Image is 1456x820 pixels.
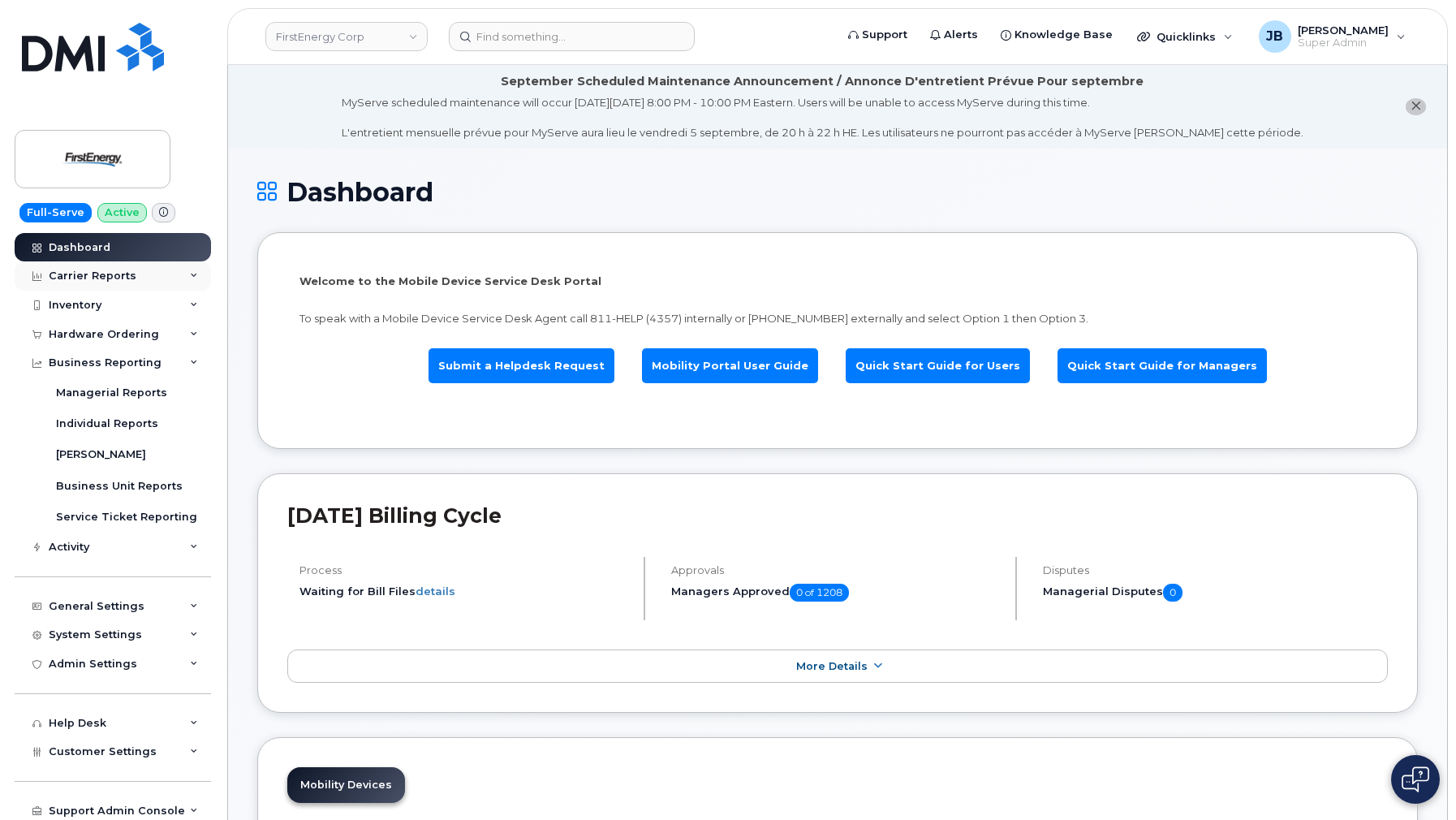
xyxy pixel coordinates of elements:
h2: [DATE] Billing Cycle [287,503,1388,528]
h1: Dashboard [257,178,1418,206]
h4: Approvals [671,564,1002,576]
button: close notification [1406,98,1426,115]
h5: Managerial Disputes [1043,584,1388,602]
p: Welcome to the Mobile Device Service Desk Portal [299,274,1376,289]
span: 0 [1163,584,1182,602]
h4: Process [299,564,630,576]
li: Waiting for Bill Files [299,584,630,599]
span: 0 of 1208 [790,584,849,602]
a: details [416,585,455,598]
a: Quick Start Guide for Managers [1058,348,1267,383]
div: September Scheduled Maintenance Announcement / Annonce D'entretient Prévue Pour septembre [501,73,1144,90]
a: Quick Start Guide for Users [846,348,1030,383]
img: Open chat [1402,766,1429,792]
p: To speak with a Mobile Device Service Desk Agent call 811-HELP (4357) internally or [PHONE_NUMBER... [299,311,1376,326]
h5: Managers Approved [671,584,1002,602]
div: MyServe scheduled maintenance will occur [DATE][DATE] 8:00 PM - 10:00 PM Eastern. Users will be u... [342,95,1303,140]
a: Mobility Devices [287,767,405,803]
h4: Disputes [1043,564,1388,576]
a: Mobility Portal User Guide [642,348,818,383]
span: More Details [796,660,868,672]
a: Submit a Helpdesk Request [429,348,614,383]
